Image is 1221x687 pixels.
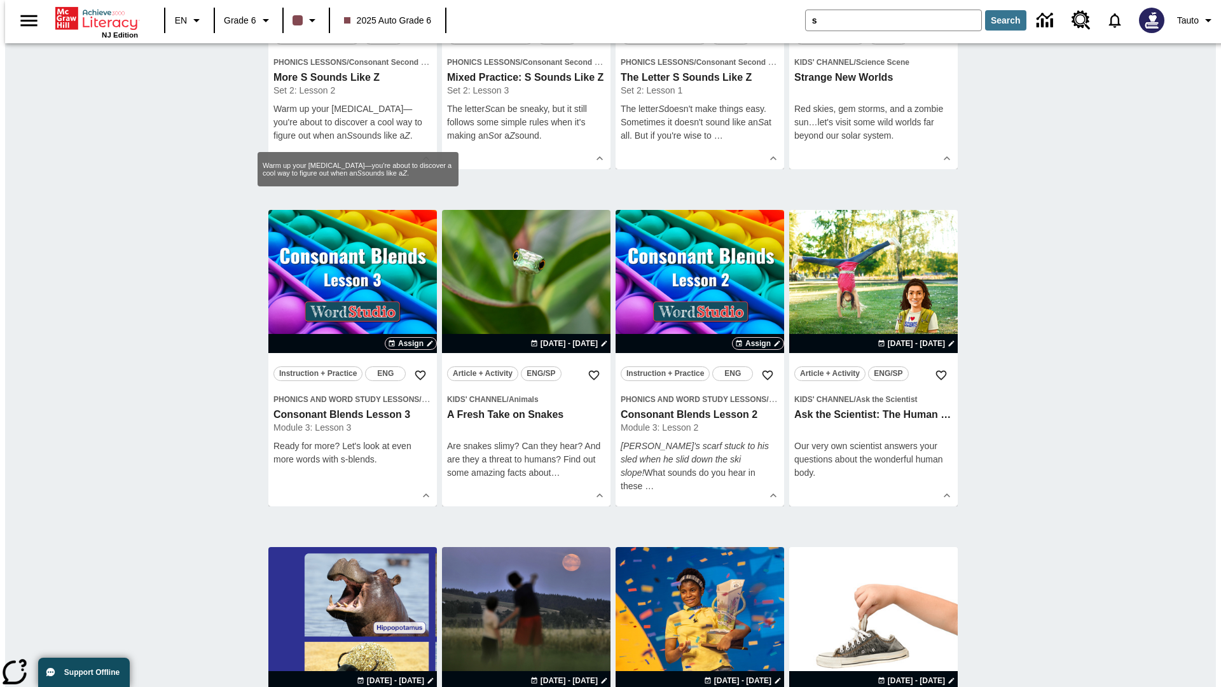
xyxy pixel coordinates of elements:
span: t [549,468,551,478]
span: / [854,58,856,67]
span: Consonant Second Sounds [696,58,796,67]
p: The letter doesn't make things easy. Sometimes it doesn't sound like an at all. But if you're wis... [621,102,779,142]
span: Phonics Lessons [447,58,520,67]
button: Search [985,10,1026,31]
span: Topic: Phonics and Word Study Lessons/Consonant Blends [621,392,779,406]
a: Data Center [1029,3,1064,38]
span: ENG/SP [527,367,555,380]
span: ENG [724,367,741,380]
span: Support Offline [64,668,120,677]
span: 2025 Auto Grade 6 [344,14,432,27]
button: Assign Choose Dates [732,337,784,350]
span: Phonics Lessons [273,58,347,67]
em: Z [404,130,410,141]
span: [DATE] - [DATE] [541,338,598,349]
span: Topic: Phonics Lessons/Consonant Second Sounds [273,55,432,69]
span: Phonics and Word Study Lessons [621,395,766,404]
em: S [357,169,362,177]
div: Our very own scientist answers your questions about the wonderful human body. [794,440,953,480]
span: Topic: Kids' Channel/Animals [447,392,605,406]
h3: Ask the Scientist: The Human Body [794,408,953,422]
span: Grade 6 [224,14,256,27]
div: lesson details [268,210,437,506]
button: Add to Favorites [756,364,779,387]
em: S [347,130,352,141]
span: / [694,58,696,67]
button: Profile/Settings [1172,9,1221,32]
span: … [714,130,723,141]
span: Assign [745,338,771,349]
button: Aug 24 - Aug 24 Choose Dates [875,338,958,349]
span: ENG/SP [874,367,902,380]
button: Article + Activity [447,366,518,381]
button: Sep 01 - Sep 01 Choose Dates [701,675,784,686]
h3: Strange New Worlds [794,71,953,85]
div: lesson details [442,210,610,506]
button: Show Details [417,486,436,505]
button: Sep 01 - Sep 01 Choose Dates [528,675,610,686]
span: Article + Activity [453,367,513,380]
em: [PERSON_NAME]'s scarf stuck to his sled when he slid down the ski slope! [621,441,769,478]
em: S [485,104,490,114]
span: Animals [509,395,539,404]
div: Are snakes slimy? Can they hear? And are they a threat to humans? Find out some amazing facts abou [447,440,605,480]
span: / [419,394,430,404]
button: Show Details [764,149,783,168]
a: Resource Center, Will open in new tab [1064,3,1098,38]
span: ENG [377,367,394,380]
button: ENG/SP [868,366,909,381]
button: Show Details [764,486,783,505]
span: NJ Edition [102,31,138,39]
button: Add to Favorites [409,364,432,387]
h3: A Fresh Take on Snakes [447,408,605,422]
span: [DATE] - [DATE] [888,338,945,349]
div: Ready for more? Let's look at even more words with s-blends. [273,440,432,466]
div: Red skies, gem storms, and a zombie sun…let's visit some wild worlds far beyond our solar system. [794,102,953,142]
button: Class color is dark brown. Change class color [287,9,325,32]
button: ENG/SP [521,366,562,381]
span: / [766,394,777,404]
span: Phonics and Word Study Lessons [273,395,419,404]
button: Aug 26 - Aug 26 Choose Dates [528,338,610,349]
span: Topic: Kids' Channel/Science Scene [794,55,953,69]
button: ENG [365,366,406,381]
span: Consonant Second Sounds [349,58,449,67]
span: Instruction + Practice [626,367,704,380]
span: / [347,58,348,67]
span: … [551,468,560,478]
span: [DATE] - [DATE] [367,675,424,686]
button: Select a new avatar [1131,4,1172,37]
span: Topic: Phonics Lessons/Consonant Second Sounds [447,55,605,69]
span: Ask the Scientist [856,395,918,404]
button: Show Details [590,149,609,168]
em: S [488,130,494,141]
p: Warm up your [MEDICAL_DATA]—you're about to discover a cool way to figure out when an sounds like... [263,162,453,177]
em: S [758,117,764,127]
button: Grade: Grade 6, Select a grade [219,9,279,32]
span: Article + Activity [800,367,860,380]
span: … [645,481,654,491]
h3: The Letter S Sounds Like Z [621,71,779,85]
span: / [520,58,522,67]
span: Consonant Blends [769,395,836,404]
span: Kids' Channel [794,58,854,67]
button: Article + Activity [794,366,866,381]
button: Support Offline [38,658,130,687]
button: Assign Choose Dates [385,337,437,350]
a: Home [55,6,138,31]
div: lesson details [789,210,958,506]
a: Notifications [1098,4,1131,37]
span: Topic: Phonics and Word Study Lessons/Consonant Blends [273,392,432,406]
div: lesson details [616,210,784,506]
span: [DATE] - [DATE] [541,675,598,686]
span: / [507,395,509,404]
span: Phonics Lessons [621,58,694,67]
span: Kids' Channel [794,395,854,404]
h3: More S Sounds Like Z [273,71,432,85]
button: Add to Favorites [930,364,953,387]
span: Tauto [1177,14,1199,27]
button: ENG [712,366,753,381]
button: Language: EN, Select a language [169,9,210,32]
button: Show Details [937,486,956,505]
span: [DATE] - [DATE] [714,675,771,686]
